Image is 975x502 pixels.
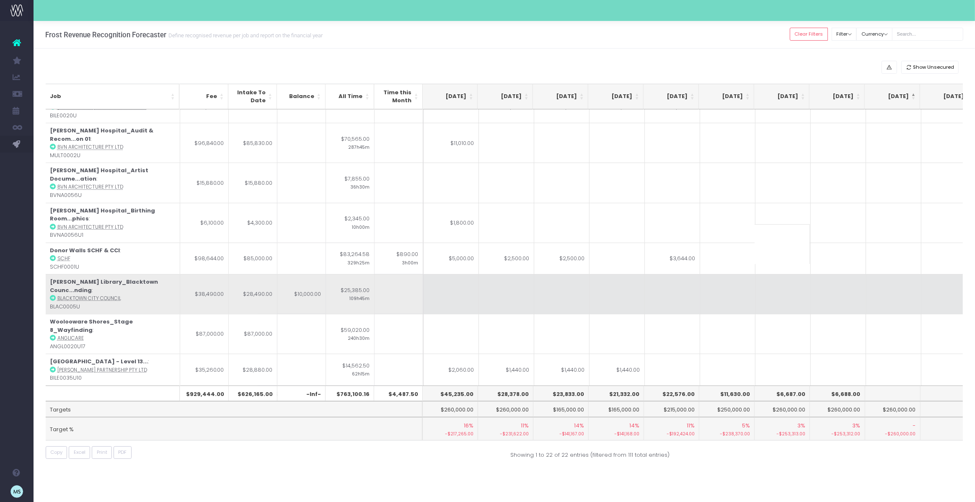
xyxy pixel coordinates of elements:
[574,422,584,430] span: 14%
[853,422,861,430] span: 3%
[228,243,277,274] td: $85,000.00
[349,294,370,302] small: 109h45m
[644,386,699,401] th: $22,576.00
[46,314,180,354] td: : ANGL0020U17
[180,274,229,314] td: $38,490.00
[629,422,639,430] span: 14%
[511,446,670,459] div: Showing 1 to 22 of 22 entries (filtered from 111 total entries)
[427,430,473,437] small: -$217,265.00
[901,61,959,74] button: Show Unsecured
[46,446,67,459] button: Copy
[46,243,180,274] td: : SCHF0001U
[348,143,370,150] small: 287h45m
[46,163,180,202] td: : BVNA0056U
[180,314,229,354] td: $87,000.00
[10,485,23,498] img: images/default_profile_image.png
[326,123,374,163] td: $70,565.00
[228,163,277,202] td: $15,880.00
[180,123,229,163] td: $96,840.00
[326,203,374,243] td: $2,345.00
[856,28,892,41] button: Currency
[46,203,180,243] td: : BVNA0056U1
[46,401,423,417] td: Targets
[46,417,423,440] td: Target %
[57,255,70,262] abbr: SCHF
[644,84,699,109] th: Feb 26: activate to sort column ascending
[114,446,132,459] button: PDF
[814,430,861,437] small: -$253,312.00
[865,401,921,417] td: $260,000.00
[50,449,62,456] span: Copy
[699,84,754,109] th: Mar 26: activate to sort column ascending
[277,274,326,314] td: $10,000.00
[347,259,370,266] small: 329h25m
[913,422,916,430] span: -
[810,401,865,417] td: $260,000.00
[424,123,479,163] td: $11,010.00
[180,243,229,274] td: $98,644.00
[180,203,229,243] td: $6,100.00
[755,401,810,417] td: $260,000.00
[50,318,133,334] strong: Woolooware Shores_Stage 8_Wayfinding
[479,243,534,274] td: $2,500.00
[588,84,644,109] th: Jan 26: activate to sort column ascending
[754,84,809,109] th: Apr 26: activate to sort column ascending
[424,243,479,274] td: $5,000.00
[166,31,323,39] small: Define recognised revenue per job and report on the financial year
[228,314,277,354] td: $87,000.00
[352,370,370,377] small: 62h15m
[464,422,473,430] span: 16%
[57,144,123,150] abbr: BVN Architecture Pty Ltd
[589,386,644,401] th: $21,332.00
[648,430,695,437] small: -$192,424.00
[423,401,478,417] td: $260,000.00
[538,430,584,437] small: -$141,167.00
[46,354,180,386] td: : BILE0035U10
[478,401,533,417] td: $260,000.00
[590,354,645,386] td: $1,440.00
[742,422,750,430] span: 5%
[228,84,277,109] th: Intake To Date: activate to sort column ascending
[865,84,920,109] th: Jun 26: activate to sort column descending
[326,163,374,202] td: $7,855.00
[50,278,158,294] strong: [PERSON_NAME] Library_Blacktown Counc...nding
[228,354,277,386] td: $28,880.00
[478,84,533,109] th: Nov 25: activate to sort column ascending
[118,449,127,456] span: PDF
[534,243,590,274] td: $2,500.00
[374,84,423,109] th: Time this Month: activate to sort column ascending
[326,354,374,386] td: $14,562.50
[326,274,374,314] td: $25,385.00
[57,224,123,230] abbr: BVN Architecture Pty Ltd
[797,422,805,430] span: 3%
[228,123,277,163] td: $85,830.00
[423,386,478,401] th: $45,235.00
[46,123,180,163] td: : MULT0002U
[533,84,588,109] th: Dec 25: activate to sort column ascending
[228,203,277,243] td: $4,300.00
[424,354,479,386] td: $2,060.00
[832,28,857,41] button: Filter
[348,334,370,342] small: 240h30m
[46,84,180,109] th: Job: activate to sort column ascending
[402,259,418,266] small: 3h00m
[326,386,374,401] th: $763,100.16
[810,386,865,401] th: $6,688.00
[277,386,326,401] th: -Inf-
[374,243,423,274] td: $890.00
[644,401,699,417] td: $215,000.00
[374,386,423,401] th: $4,487.50
[326,314,374,354] td: $59,020.00
[326,243,374,274] td: $83,264.58
[352,223,370,230] small: 10h00m
[350,183,370,190] small: 36h30m
[482,430,529,437] small: -$231,622.00
[809,84,865,109] th: May 26: activate to sort column ascending
[869,430,916,437] small: -$260,000.00
[92,446,112,459] button: Print
[180,84,228,109] th: Fee: activate to sort column ascending
[759,430,805,437] small: -$253,313.00
[593,430,639,437] small: -$141,168.00
[50,207,155,223] strong: [PERSON_NAME] Hospital_Birthing Room...phics
[478,386,533,401] th: $28,378.00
